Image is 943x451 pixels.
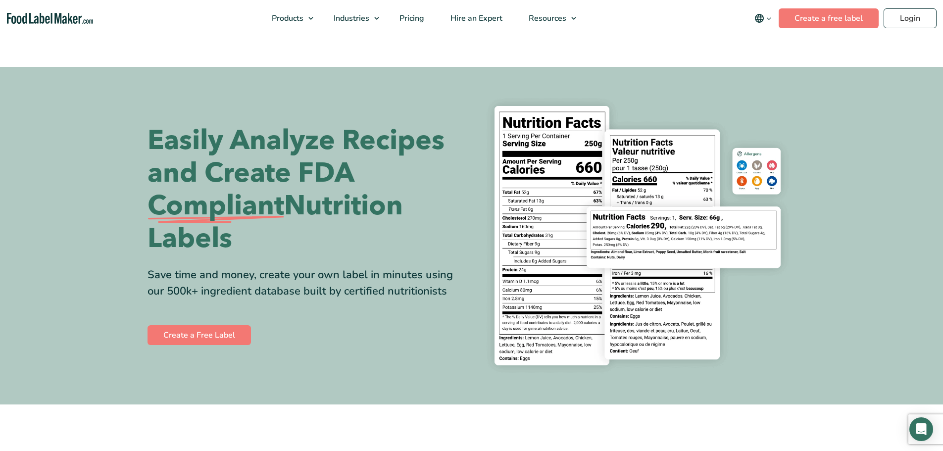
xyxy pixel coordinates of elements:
span: Products [269,13,304,24]
h1: Easily Analyze Recipes and Create FDA Nutrition Labels [148,124,464,255]
span: Resources [526,13,567,24]
div: Save time and money, create your own label in minutes using our 500k+ ingredient database built b... [148,267,464,300]
span: Compliant [148,190,284,222]
span: Hire an Expert [447,13,503,24]
a: Create a Free Label [148,325,251,345]
span: Pricing [397,13,425,24]
span: Industries [331,13,370,24]
a: Login [884,8,937,28]
div: Open Intercom Messenger [909,417,933,441]
a: Create a free label [779,8,879,28]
